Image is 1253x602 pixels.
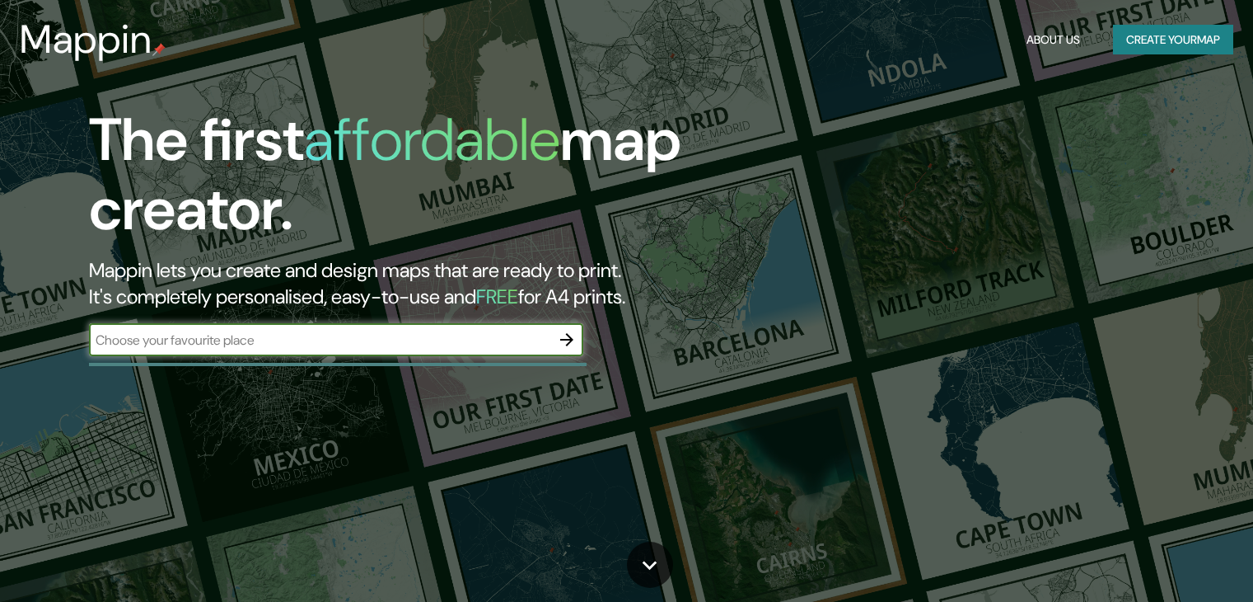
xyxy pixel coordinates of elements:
input: Choose your favourite place [89,331,550,350]
h2: Mappin lets you create and design maps that are ready to print. It's completely personalised, eas... [89,257,716,310]
h1: The first map creator. [89,106,716,257]
button: About Us [1020,25,1087,55]
h5: FREE [476,284,518,309]
h1: affordable [304,101,560,178]
img: mappin-pin [152,43,166,56]
h3: Mappin [20,16,152,63]
button: Create yourmap [1113,25,1233,55]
